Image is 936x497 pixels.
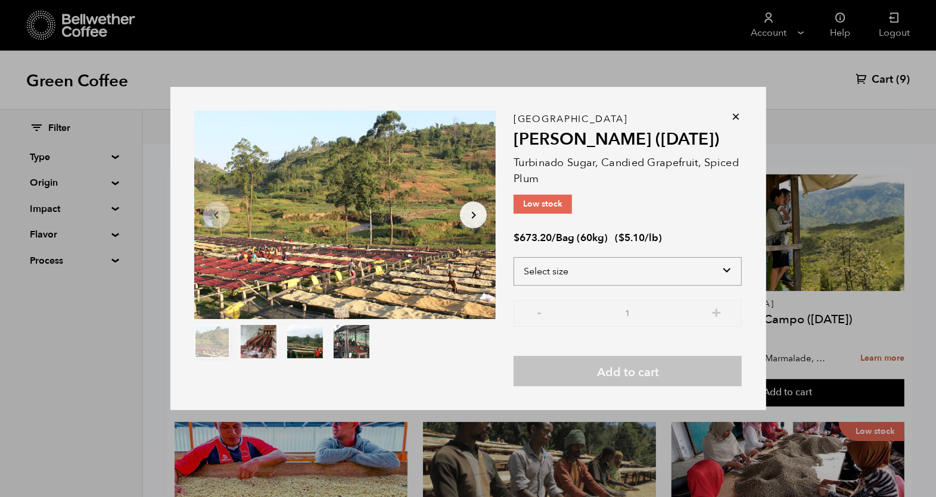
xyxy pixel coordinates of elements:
span: $ [618,231,624,245]
button: Add to cart [514,356,742,386]
p: Low stock [514,195,572,214]
button: + [709,306,724,318]
span: ( ) [615,231,662,245]
span: $ [514,231,520,245]
span: Bag (60kg) [556,231,608,245]
bdi: 673.20 [514,231,552,245]
p: Turbinado Sugar, Candied Grapefruit, Spiced Plum [514,155,742,187]
button: - [531,306,546,318]
h2: [PERSON_NAME] ([DATE]) [514,130,742,150]
span: /lb [645,231,658,245]
bdi: 5.10 [618,231,645,245]
span: / [552,231,556,245]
